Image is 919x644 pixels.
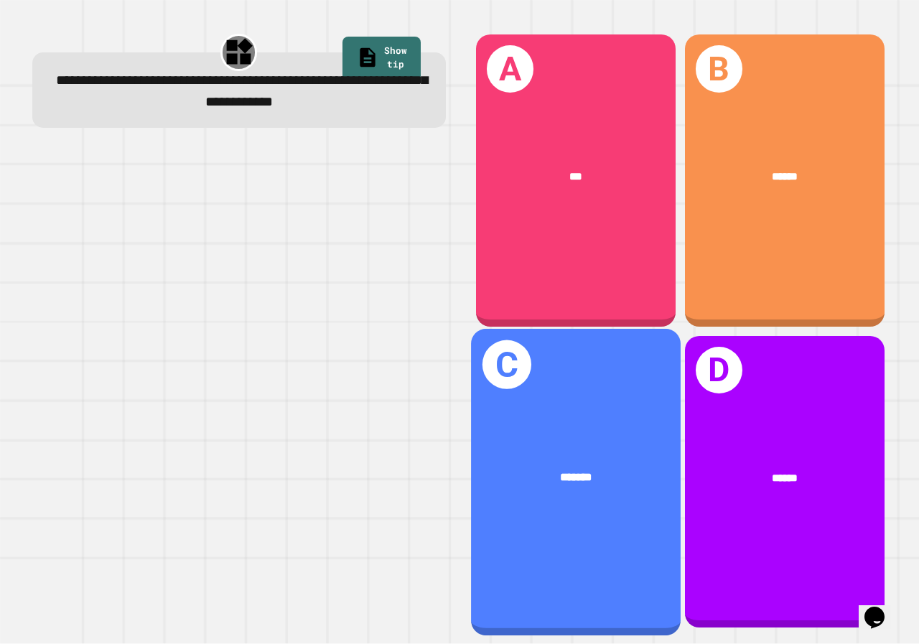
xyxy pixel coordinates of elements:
[696,347,742,393] h1: D
[482,340,532,389] h1: C
[342,37,421,82] a: Show tip
[696,45,742,92] h1: B
[487,45,533,92] h1: A
[859,587,905,630] iframe: chat widget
